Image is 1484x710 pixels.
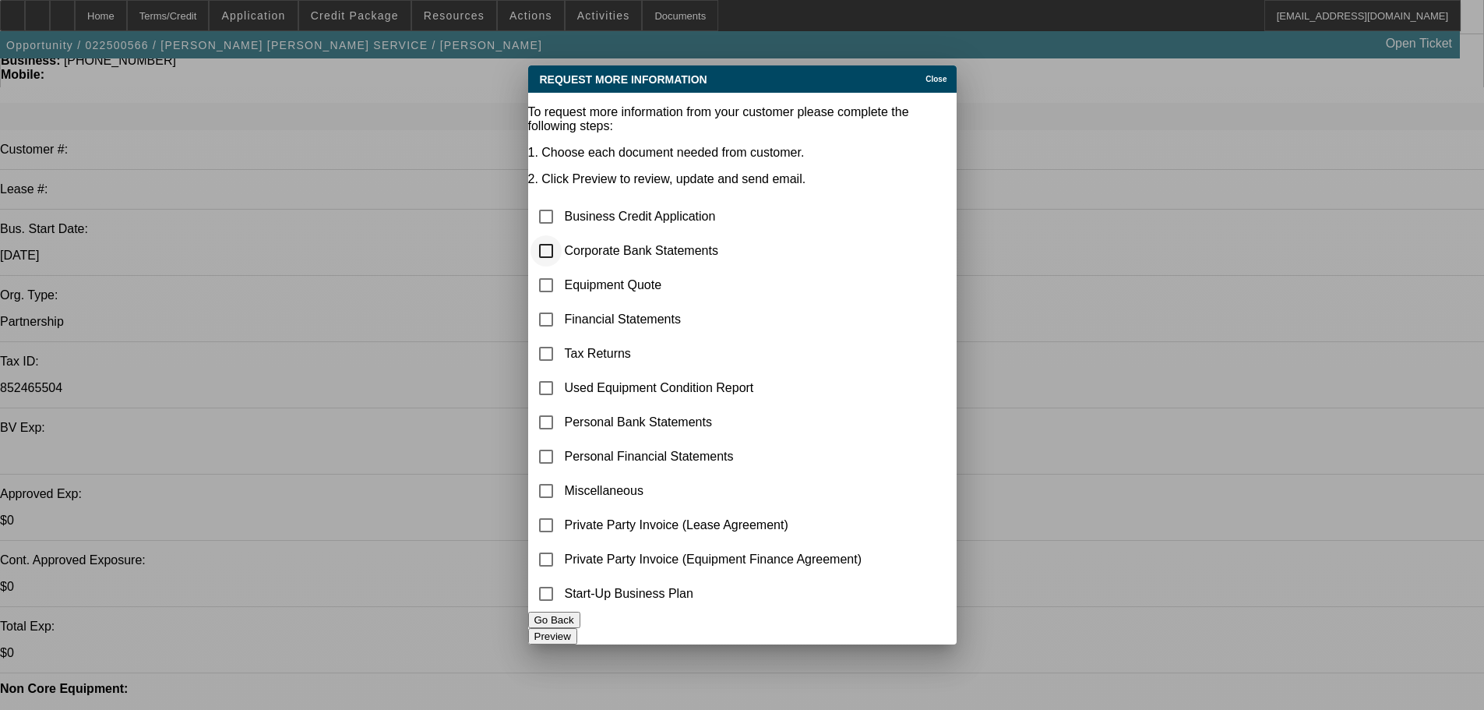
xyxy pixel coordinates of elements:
[564,235,863,267] td: Corporate Bank Statements
[540,73,707,86] span: Request More Information
[925,75,946,83] span: Close
[564,475,863,507] td: Miscellaneous
[528,146,957,160] p: 1. Choose each document needed from customer.
[564,269,863,302] td: Equipment Quote
[528,172,957,186] p: 2. Click Preview to review, update and send email.
[564,303,863,336] td: Financial Statements
[564,200,863,233] td: Business Credit Application
[528,612,580,628] button: Go Back
[564,509,863,542] td: Private Party Invoice (Lease Agreement)
[564,440,863,473] td: Personal Financial Statements
[528,628,577,645] button: Preview
[564,406,863,439] td: Personal Bank Statements
[564,372,863,404] td: Used Equipment Condition Report
[564,578,863,610] td: Start-Up Business Plan
[528,105,957,133] p: To request more information from your customer please complete the following steps:
[564,337,863,370] td: Tax Returns
[564,543,863,576] td: Private Party Invoice (Equipment Finance Agreement)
